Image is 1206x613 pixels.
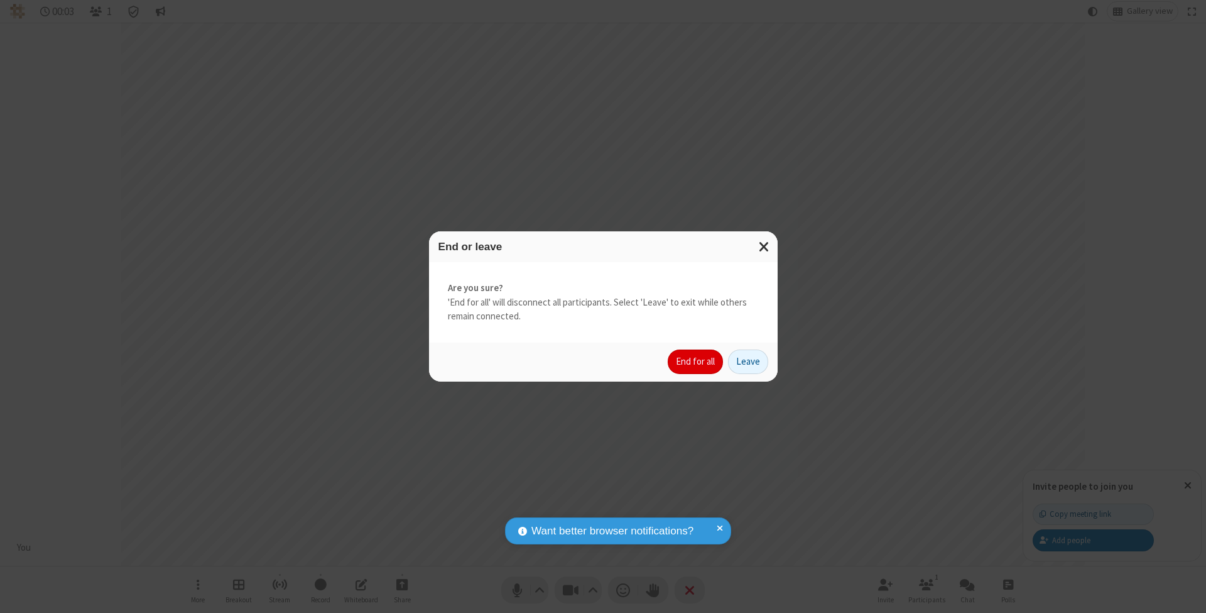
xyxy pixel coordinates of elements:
span: Want better browser notifications? [531,523,693,539]
div: 'End for all' will disconnect all participants. Select 'Leave' to exit while others remain connec... [429,262,778,343]
button: Close modal [751,231,778,262]
h3: End or leave [438,241,768,253]
button: End for all [668,350,723,375]
strong: Are you sure? [448,281,759,295]
button: Leave [728,350,768,375]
